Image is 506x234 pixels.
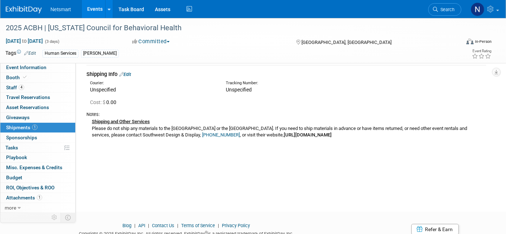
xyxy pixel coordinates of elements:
a: Search [428,3,461,16]
span: Budget [6,175,22,180]
span: 0.00 [90,99,119,105]
a: Shipments1 [0,123,75,132]
div: Event Rating [472,49,491,53]
div: In-Person [475,39,492,44]
div: 2025 ACBH | [US_STATE] Council for Behavioral Health [3,22,450,35]
span: ROI, Objectives & ROO [6,185,54,190]
a: Sponsorships [0,133,75,143]
a: Blog [123,223,132,228]
div: Shipping Info [86,71,486,78]
span: 4 [19,85,24,90]
a: Travel Reservations [0,93,75,102]
a: Event Information [0,63,75,72]
span: Staff [6,85,24,90]
div: Notes: [86,111,486,118]
div: Human Services [42,50,79,57]
span: Misc. Expenses & Credits [6,165,62,170]
div: Event Format [420,37,492,48]
span: | [176,223,180,228]
a: Edit [119,72,131,77]
span: to [21,38,28,44]
span: Event Information [6,64,46,70]
span: Travel Reservations [6,94,50,100]
a: Tasks [0,143,75,153]
span: Unspecified [226,87,252,93]
button: Committed [130,38,173,45]
span: Cost: $ [90,99,106,105]
a: API [139,223,145,228]
td: Personalize Event Tab Strip [48,213,61,222]
div: [PERSON_NAME] [81,50,119,57]
a: Giveaways [0,113,75,122]
a: [PHONE_NUMBER] [202,132,240,138]
span: Netsmart [50,6,71,12]
span: [GEOGRAPHIC_DATA], [GEOGRAPHIC_DATA] [301,40,391,45]
span: 1 [32,125,37,130]
span: Asset Reservations [6,104,49,110]
span: Booth [6,75,28,80]
span: 1 [37,195,42,200]
u: Shipping and Other Services [92,119,150,124]
span: | [147,223,151,228]
a: ROI, Objectives & ROO [0,183,75,193]
div: Unspecified [90,86,215,93]
span: Giveaways [6,114,30,120]
div: Courier: [90,80,215,86]
a: Asset Reservations [0,103,75,112]
a: Attachments1 [0,193,75,203]
span: | [133,223,138,228]
span: Sponsorships [6,135,37,140]
img: Nina Finn [471,3,484,16]
a: Booth [0,73,75,82]
div: Please do not ship any materials to the [GEOGRAPHIC_DATA] or the [GEOGRAPHIC_DATA]. If you need t... [86,118,486,139]
a: Staff4 [0,83,75,93]
span: | [216,223,221,228]
a: Budget [0,173,75,183]
img: ExhibitDay [6,6,42,13]
i: Booth reservation complete [23,75,27,79]
div: Tracking Number: [226,80,385,86]
span: Playbook [6,154,27,160]
span: Attachments [6,195,42,201]
a: Edit [24,51,36,56]
a: Misc. Expenses & Credits [0,163,75,172]
a: more [0,203,75,213]
span: Search [438,7,454,12]
span: Tasks [5,145,18,150]
span: more [5,205,16,211]
td: Tags [5,49,36,58]
img: Format-Inperson.png [466,39,474,44]
span: [DATE] [DATE] [5,38,43,44]
a: Playbook [0,153,75,162]
a: Terms of Service [182,223,215,228]
td: Toggle Event Tabs [61,213,76,222]
span: (3 days) [44,39,59,44]
a: Privacy Policy [222,223,250,228]
a: Contact Us [152,223,175,228]
b: [URL][DOMAIN_NAME] [284,132,332,138]
span: Shipments [6,125,37,130]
